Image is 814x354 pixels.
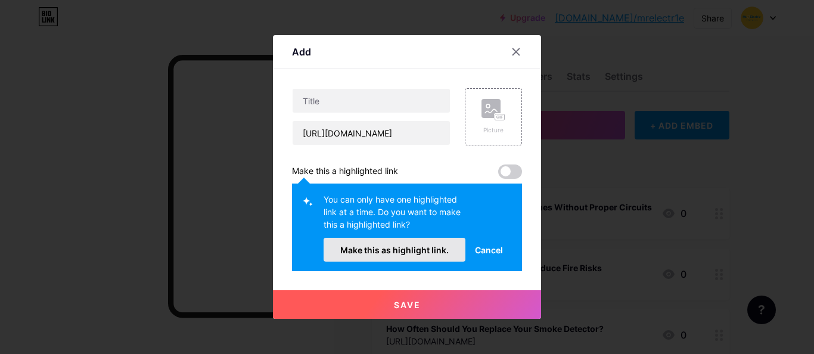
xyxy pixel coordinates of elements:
div: Add [292,45,311,59]
button: Cancel [465,238,512,262]
button: Save [273,290,541,319]
span: Make this as highlight link. [340,245,449,255]
div: You can only have one highlighted link at a time. Do you want to make this a highlighted link? [324,193,465,238]
span: Cancel [475,244,503,256]
div: Make this a highlighted link [292,164,398,179]
span: Save [394,300,421,310]
input: URL [293,121,450,145]
div: Picture [481,126,505,135]
input: Title [293,89,450,113]
button: Make this as highlight link. [324,238,465,262]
